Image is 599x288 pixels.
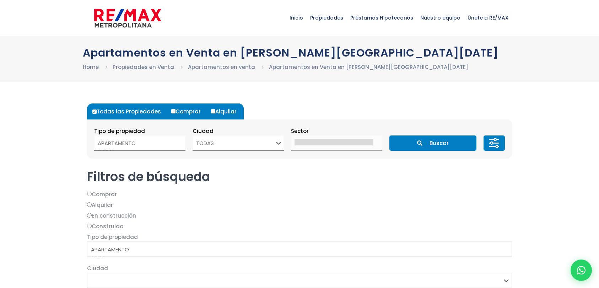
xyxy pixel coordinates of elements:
span: Ciudad [87,265,108,272]
img: remax-metropolitana-logo [94,7,161,29]
input: Comprar [87,192,92,196]
span: Ciudad [193,127,214,135]
input: Alquilar [87,202,92,207]
a: Home [83,63,99,71]
input: En construcción [87,213,92,218]
input: Construida [87,224,92,228]
label: En construcción [87,211,512,220]
span: Propiedades [307,7,347,28]
span: Tipo de propiedad [94,127,145,135]
option: APARTAMENTO [98,139,177,147]
span: Inicio [286,7,307,28]
button: Buscar [389,135,476,151]
input: Todas las Propiedades [92,110,97,114]
span: Únete a RE/MAX [464,7,512,28]
label: Alquilar [209,103,244,119]
input: Comprar [171,109,176,113]
a: Apartamentos en Venta en [PERSON_NAME][GEOGRAPHIC_DATA][DATE] [269,63,468,71]
h2: Filtros de búsqueda [87,169,512,185]
h1: Apartamentos en Venta en [PERSON_NAME][GEOGRAPHIC_DATA][DATE] [83,47,516,59]
option: CASA [98,147,177,155]
span: Nuestro equipo [417,7,464,28]
label: Comprar [169,103,208,119]
option: CASA [91,254,503,262]
input: Alquilar [211,109,215,113]
option: APARTAMENTO [91,245,503,254]
span: Tipo de propiedad [87,233,138,241]
span: Sector [291,127,309,135]
span: Préstamos Hipotecarios [347,7,417,28]
a: Propiedades en Venta [113,63,174,71]
label: Construida [87,222,512,231]
label: Comprar [87,190,512,199]
a: Apartamentos en venta [188,63,255,71]
label: Alquilar [87,201,512,209]
label: Todas las Propiedades [91,103,168,119]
